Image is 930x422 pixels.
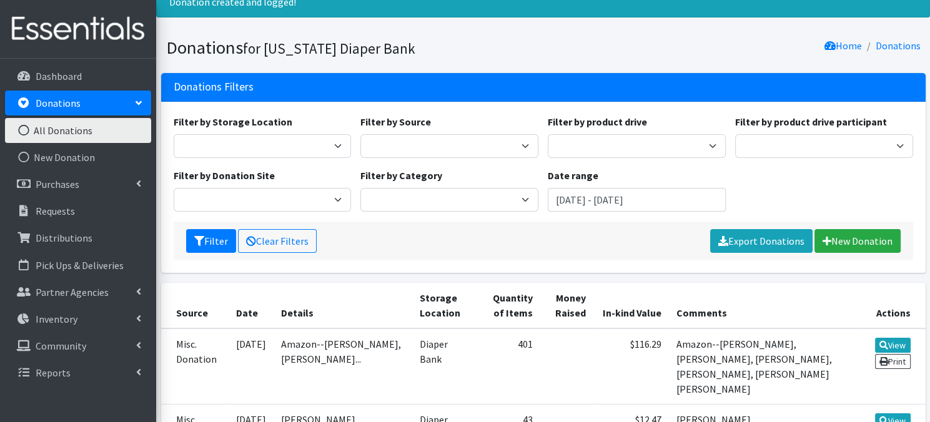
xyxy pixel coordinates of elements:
a: Print [875,354,911,369]
p: Donations [36,97,81,109]
label: Filter by product drive [548,114,647,129]
p: Reports [36,366,71,379]
label: Filter by product drive participant [735,114,887,129]
th: Comments [669,283,860,328]
th: Actions [860,283,926,328]
p: Purchases [36,178,79,190]
a: Clear Filters [238,229,317,253]
th: Money Raised [540,283,593,328]
label: Filter by Source [360,114,431,129]
th: Date [229,283,274,328]
th: Quantity of Items [477,283,540,328]
p: Distributions [36,232,92,244]
a: New Donation [814,229,901,253]
h3: Donations Filters [174,81,254,94]
td: [DATE] [229,328,274,405]
a: Donations [876,39,921,52]
td: 401 [477,328,540,405]
a: Inventory [5,307,151,331]
a: Home [824,39,862,52]
a: Partner Agencies [5,280,151,305]
p: Community [36,340,86,352]
a: Requests [5,199,151,223]
label: Filter by Category [360,168,442,183]
th: Details [274,283,412,328]
td: Diaper Bank [412,328,477,405]
td: Amazon--[PERSON_NAME], [PERSON_NAME], [PERSON_NAME], [PERSON_NAME], [PERSON_NAME] [PERSON_NAME] [669,328,860,405]
p: Pick Ups & Deliveries [36,259,124,272]
label: Filter by Storage Location [174,114,292,129]
th: In-kind Value [593,283,668,328]
p: Requests [36,205,75,217]
a: All Donations [5,118,151,143]
p: Partner Agencies [36,286,109,298]
p: Inventory [36,313,77,325]
a: View [875,338,911,353]
label: Filter by Donation Site [174,168,275,183]
td: $116.29 [593,328,668,405]
p: Dashboard [36,70,82,82]
a: Donations [5,91,151,115]
td: Misc. Donation [161,328,229,405]
a: Community [5,333,151,358]
h1: Donations [166,37,539,59]
a: Reports [5,360,151,385]
button: Filter [186,229,236,253]
label: Date range [548,168,598,183]
a: New Donation [5,145,151,170]
small: for [US_STATE] Diaper Bank [243,39,415,57]
a: Purchases [5,172,151,197]
th: Source [161,283,229,328]
input: January 1, 2011 - December 31, 2011 [548,188,726,212]
img: HumanEssentials [5,8,151,50]
a: Distributions [5,225,151,250]
a: Pick Ups & Deliveries [5,253,151,278]
td: Amazon--[PERSON_NAME], [PERSON_NAME]... [274,328,412,405]
a: Dashboard [5,64,151,89]
th: Storage Location [412,283,477,328]
a: Export Donations [710,229,813,253]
